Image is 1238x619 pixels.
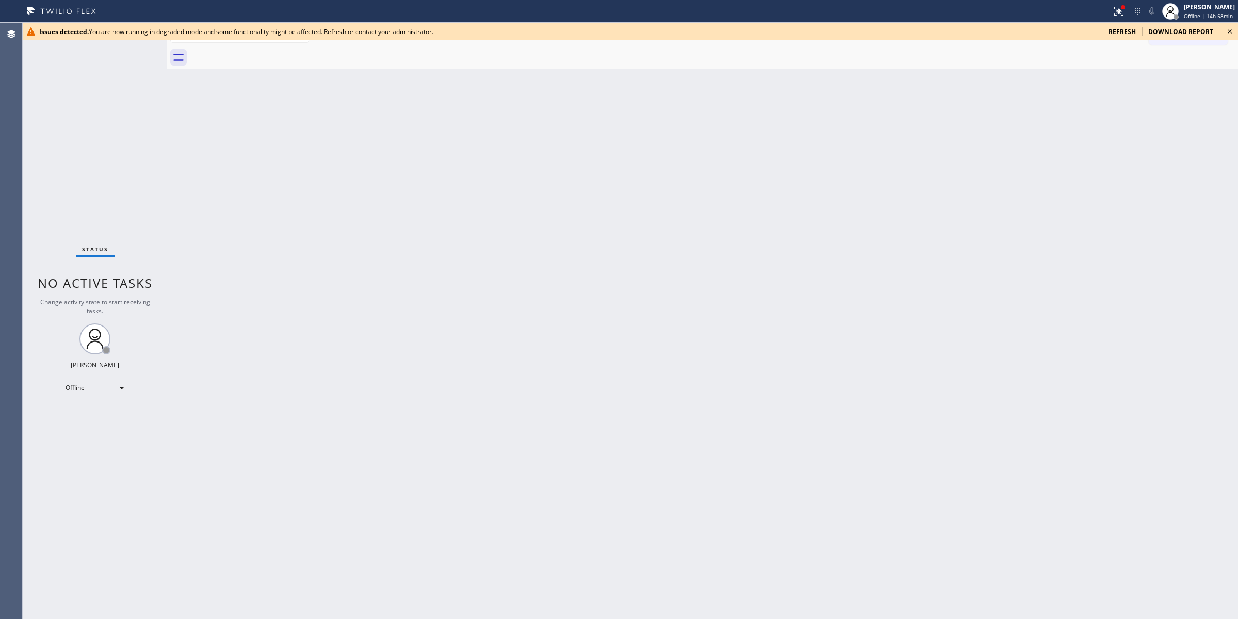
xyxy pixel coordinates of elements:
span: Change activity state to start receiving tasks. [40,298,150,315]
span: No active tasks [38,274,153,291]
button: Mute [1145,4,1159,19]
span: Offline | 14h 58min [1184,12,1233,20]
div: You are now running in degraded mode and some functionality might be affected. Refresh or contact... [39,27,1100,36]
span: refresh [1109,27,1136,36]
div: [PERSON_NAME] [1184,3,1235,11]
span: Status [82,246,108,253]
b: Issues detected. [39,27,89,36]
div: [PERSON_NAME] [71,361,119,369]
span: download report [1148,27,1213,36]
div: Offline [59,380,131,396]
